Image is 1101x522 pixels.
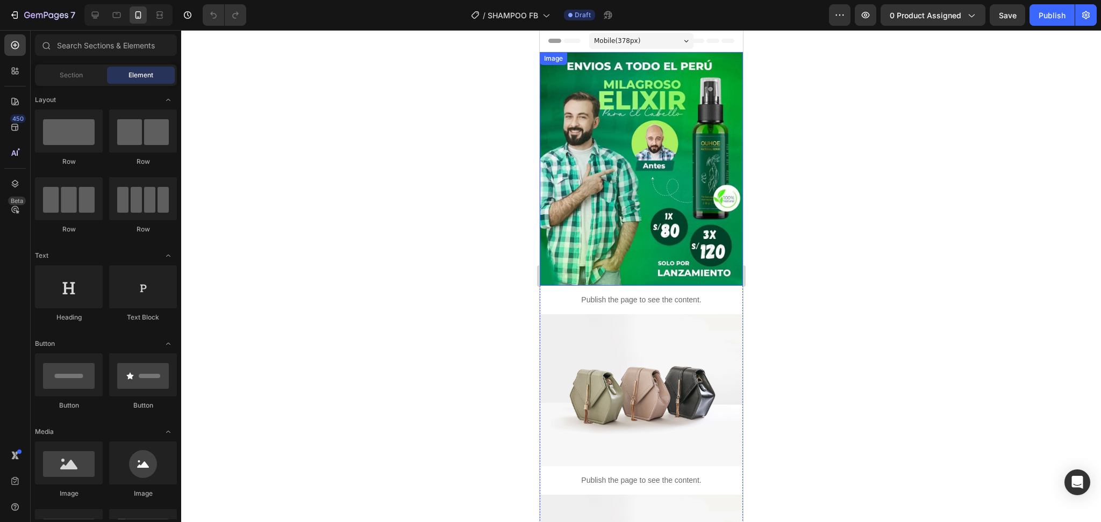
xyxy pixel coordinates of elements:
span: Element [128,70,153,80]
button: 7 [4,4,80,26]
div: Image [35,489,103,498]
div: Button [35,401,103,410]
span: Toggle open [160,91,177,108]
div: Row [109,224,177,234]
div: Open Intercom Messenger [1064,469,1090,495]
div: Row [35,224,103,234]
div: Undo/Redo [203,4,246,26]
input: Search Sections & Elements [35,34,177,56]
span: Button [35,339,55,349]
span: Save [999,11,1017,20]
p: 7 [70,9,75,21]
div: Row [109,157,177,166]
div: Publish [1039,10,1066,21]
button: Save [990,4,1025,26]
span: / [483,10,485,21]
button: 0 product assigned [881,4,985,26]
span: Toggle open [160,423,177,440]
div: Text Block [109,313,177,322]
div: 450 [10,114,26,123]
div: Button [109,401,177,410]
span: SHAMPOO FB [488,10,538,21]
span: Text [35,251,48,260]
div: Row [35,157,103,166]
span: Media [35,427,54,437]
span: Toggle open [160,335,177,352]
div: Image [109,489,177,498]
div: Beta [8,197,26,205]
span: 0 product assigned [890,10,961,21]
iframe: Design area [540,30,743,522]
span: Section [60,70,83,80]
button: Publish [1029,4,1075,26]
span: Draft [575,10,591,20]
div: Heading [35,313,103,322]
span: Toggle open [160,247,177,264]
span: Layout [35,95,56,105]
